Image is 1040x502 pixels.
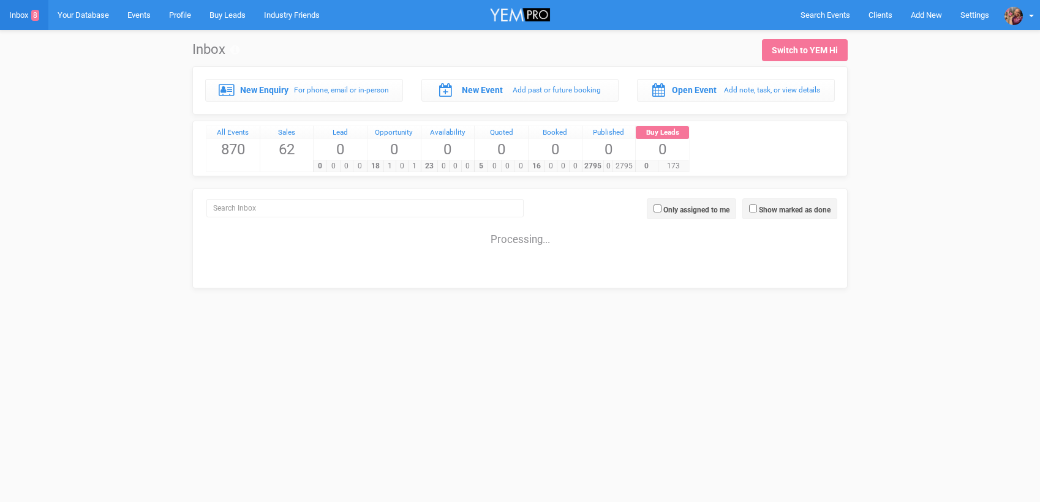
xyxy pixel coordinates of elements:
[314,139,367,160] span: 0
[461,160,474,172] span: 0
[367,139,421,160] span: 0
[612,160,635,172] span: 2795
[449,160,462,172] span: 0
[582,126,636,140] a: Published
[672,84,717,96] label: Open Event
[513,86,601,94] small: Add past or future booking
[421,79,619,101] a: New Event Add past or future booking
[421,126,475,140] a: Availability
[206,126,260,140] a: All Events
[206,199,524,217] input: Search Inbox
[528,160,545,172] span: 16
[475,139,528,160] span: 0
[488,160,502,172] span: 0
[260,126,314,140] a: Sales
[529,139,582,160] span: 0
[367,126,421,140] a: Opportunity
[326,160,341,172] span: 0
[408,160,421,172] span: 1
[462,84,503,96] label: New Event
[582,139,636,160] span: 0
[603,160,613,172] span: 0
[260,139,314,160] span: 62
[759,204,831,215] label: Show marked as done
[658,160,689,172] span: 173
[637,79,835,101] a: Open Event Add note, task, or view details
[396,160,409,172] span: 0
[475,126,528,140] a: Quoted
[636,126,689,140] a: Buy Leads
[544,160,557,172] span: 0
[801,10,850,20] span: Search Events
[421,139,475,160] span: 0
[353,160,367,172] span: 0
[421,160,438,172] span: 23
[557,160,570,172] span: 0
[206,139,260,160] span: 870
[635,160,658,172] span: 0
[911,10,942,20] span: Add New
[340,160,354,172] span: 0
[582,160,605,172] span: 2795
[501,160,515,172] span: 0
[514,160,528,172] span: 0
[192,42,239,57] h1: Inbox
[196,220,844,245] div: Processing...
[383,160,396,172] span: 1
[636,139,689,160] span: 0
[474,160,488,172] span: 5
[529,126,582,140] a: Booked
[31,10,39,21] span: 8
[663,204,729,215] label: Only assigned to me
[294,86,389,94] small: For phone, email or in-person
[772,44,838,56] div: Switch to YEM Hi
[314,126,367,140] a: Lead
[869,10,892,20] span: Clients
[569,160,582,172] span: 0
[205,79,403,101] a: New Enquiry For phone, email or in-person
[724,86,820,94] small: Add note, task, or view details
[437,160,450,172] span: 0
[240,84,288,96] label: New Enquiry
[1004,7,1023,25] img: open-uri20230109-4-qbjbkf
[762,39,848,61] a: Switch to YEM Hi
[367,160,384,172] span: 18
[313,160,327,172] span: 0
